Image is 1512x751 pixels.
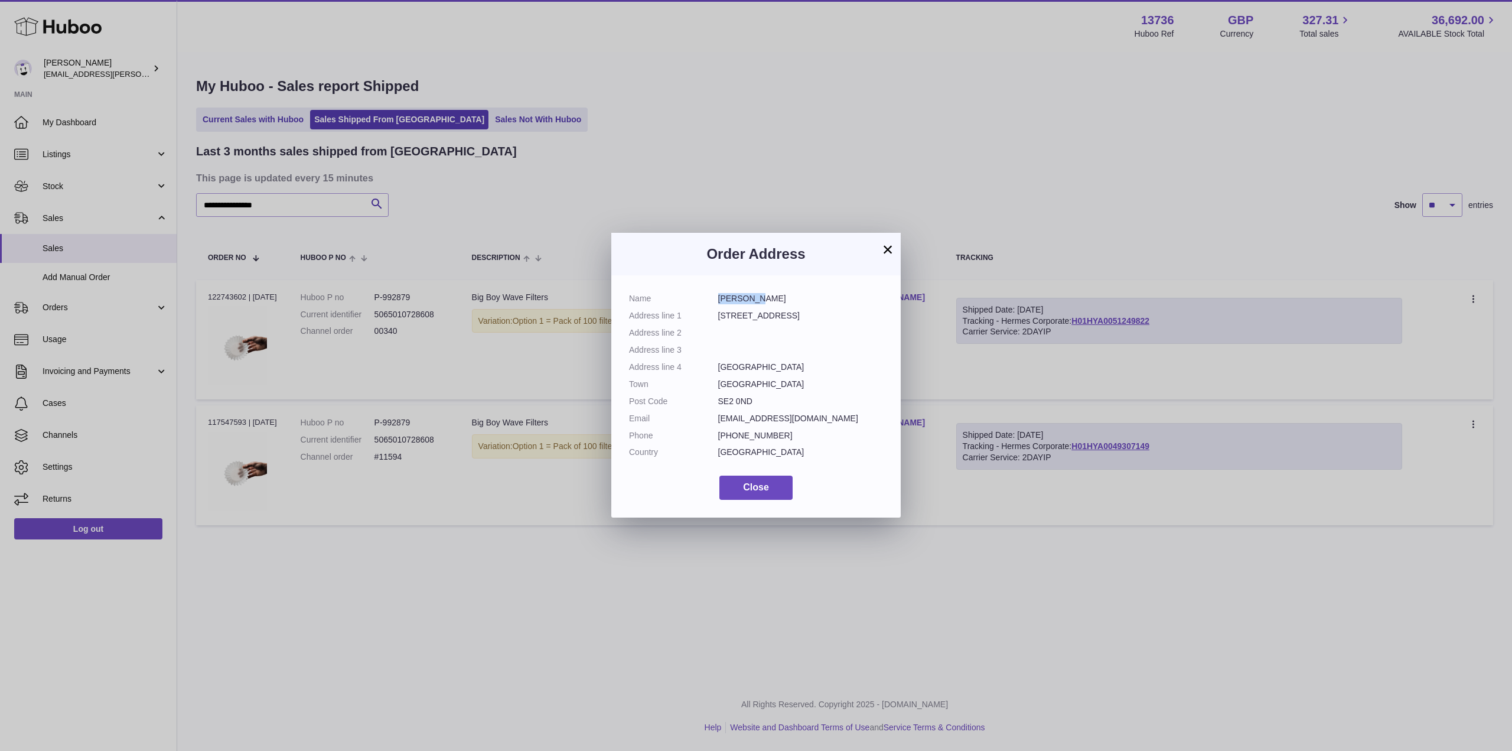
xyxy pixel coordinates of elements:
dt: Post Code [629,396,718,407]
dd: [PERSON_NAME] [718,293,884,304]
dt: Phone [629,430,718,441]
span: Close [743,482,769,492]
dt: Address line 2 [629,327,718,339]
dd: [PHONE_NUMBER] [718,430,884,441]
button: × [881,242,895,256]
dt: Address line 1 [629,310,718,321]
dd: [GEOGRAPHIC_DATA] [718,379,884,390]
dt: Name [629,293,718,304]
button: Close [719,476,793,500]
dd: [GEOGRAPHIC_DATA] [718,362,884,373]
dt: Country [629,447,718,458]
dd: [GEOGRAPHIC_DATA] [718,447,884,458]
h3: Order Address [629,245,883,264]
dd: [EMAIL_ADDRESS][DOMAIN_NAME] [718,413,884,424]
dt: Address line 4 [629,362,718,373]
dt: Email [629,413,718,424]
dd: [STREET_ADDRESS] [718,310,884,321]
dd: SE2 0ND [718,396,884,407]
dt: Town [629,379,718,390]
dt: Address line 3 [629,344,718,356]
